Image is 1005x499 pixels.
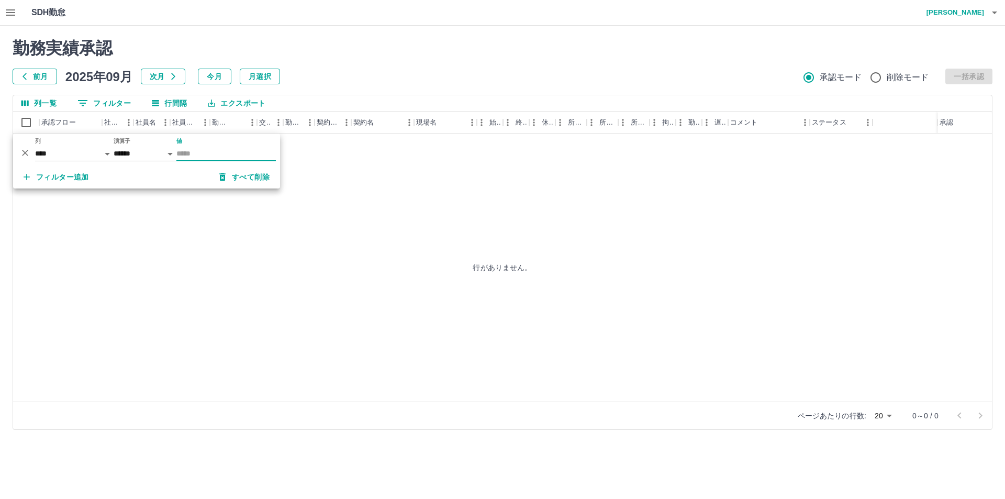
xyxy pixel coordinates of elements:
button: エクスポート [199,95,274,111]
div: 始業 [489,112,501,134]
div: 拘束 [650,112,676,134]
div: 契約コード [315,112,351,134]
div: フィルター表示 [13,134,280,188]
div: 社員番号 [102,112,133,134]
button: メニュー [271,115,286,130]
button: メニュー [339,115,354,130]
span: 削除モード [887,71,929,84]
div: 契約名 [351,112,414,134]
div: 行がありません。 [13,134,992,402]
div: ステータス [812,112,846,134]
div: 勤務区分 [283,112,315,134]
div: 勤務区分 [285,112,302,134]
button: 削除 [17,145,33,161]
button: 今月 [198,69,231,84]
button: メニュー [197,115,213,130]
div: 所定開始 [568,112,585,134]
div: 拘束 [662,112,674,134]
div: 現場名 [414,112,477,134]
button: メニュー [158,115,173,130]
h2: 勤務実績承認 [13,38,992,58]
button: 前月 [13,69,57,84]
div: 社員名 [133,112,170,134]
button: 月選択 [240,69,280,84]
div: 終業 [516,112,527,134]
span: 承認モード [820,71,862,84]
label: 列 [35,137,41,145]
div: 承認 [937,112,992,134]
div: 休憩 [542,112,553,134]
button: フィルター追加 [15,168,97,186]
div: 社員名 [136,112,156,134]
h5: 2025年09月 [65,69,132,84]
p: ページあたりの行数: [798,411,866,421]
div: コメント [730,112,758,134]
button: メニュー [121,115,137,130]
button: メニュー [302,115,318,130]
div: 承認フロー [39,112,102,134]
div: 勤務日 [212,112,230,134]
div: 休憩 [529,112,555,134]
label: 演算子 [114,137,130,145]
div: 20 [870,408,896,424]
button: メニュー [401,115,417,130]
div: 社員区分 [172,112,197,134]
div: 始業 [477,112,503,134]
div: 所定終業 [599,112,616,134]
button: ソート [230,115,244,130]
div: ステータス [810,112,873,134]
div: 勤務日 [210,112,257,134]
div: 所定終業 [587,112,618,134]
div: 遅刻等 [702,112,728,134]
div: 契約名 [353,112,374,134]
div: 交通費 [257,112,283,134]
button: 次月 [141,69,185,84]
button: 行間隔 [143,95,195,111]
div: 社員区分 [170,112,210,134]
div: 承認フロー [41,112,76,134]
button: メニュー [244,115,260,130]
div: 終業 [503,112,529,134]
div: コメント [728,112,810,134]
button: メニュー [797,115,813,130]
button: メニュー [464,115,480,130]
div: 所定休憩 [631,112,647,134]
div: 勤務 [688,112,700,134]
div: 遅刻等 [714,112,726,134]
label: 値 [176,137,182,145]
div: 契約コード [317,112,339,134]
button: 列選択 [13,95,65,111]
div: 現場名 [416,112,437,134]
button: フィルター表示 [69,95,139,111]
div: 社員番号 [104,112,121,134]
div: 勤務 [676,112,702,134]
button: すべて削除 [211,168,278,186]
div: 承認 [940,112,953,134]
div: 所定開始 [555,112,587,134]
div: 所定休憩 [618,112,650,134]
p: 0～0 / 0 [912,411,939,421]
button: メニュー [860,115,876,130]
div: 交通費 [259,112,271,134]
